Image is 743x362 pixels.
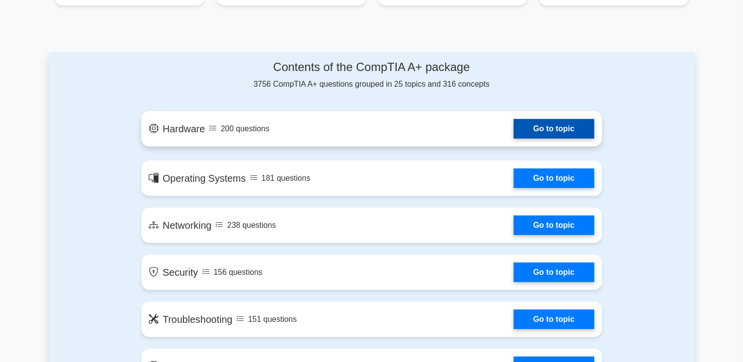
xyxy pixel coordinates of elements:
[514,310,594,329] a: Go to topic
[141,60,602,90] div: 3756 CompTIA A+ questions grouped in 25 topics and 316 concepts
[514,169,594,188] a: Go to topic
[141,60,602,74] h4: Contents of the CompTIA A+ package
[514,216,594,235] a: Go to topic
[514,263,594,282] a: Go to topic
[514,119,594,139] a: Go to topic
